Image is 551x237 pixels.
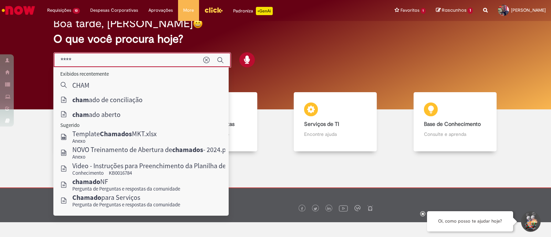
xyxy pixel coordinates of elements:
[327,207,331,211] img: logo_footer_linkedin.png
[511,7,546,13] span: [PERSON_NAME]
[204,5,223,15] img: click_logo_yellow_360x200.png
[427,211,513,231] div: Oi, como posso te ajudar hoje?
[367,205,373,211] img: logo_footer_naosei.png
[193,19,203,29] img: happy-face.png
[148,7,173,14] span: Aprovações
[300,207,304,211] img: logo_footer_facebook.png
[53,18,193,30] h2: Boa tarde, [PERSON_NAME]
[183,7,194,14] span: More
[304,121,339,128] b: Serviços de TI
[233,7,273,15] div: Padroniza
[442,7,467,13] span: Rascunhos
[90,7,138,14] span: Despesas Corporativas
[185,121,235,128] b: Catálogo de Ofertas
[304,131,366,138] p: Encontre ajuda
[520,211,541,232] button: Iniciar Conversa de Suporte
[436,7,473,14] a: Rascunhos
[354,205,361,211] img: logo_footer_workplace.png
[468,8,473,14] span: 1
[256,7,273,15] p: +GenAi
[73,8,80,14] span: 10
[424,121,481,128] b: Base de Conhecimento
[36,92,156,152] a: Tirar dúvidas Tirar dúvidas com Lupi Assist e Gen Ai
[47,7,71,14] span: Requisições
[401,7,419,14] span: Favoritos
[395,92,515,152] a: Base de Conhecimento Consulte e aprenda
[1,3,36,17] img: ServiceNow
[275,92,395,152] a: Serviços de TI Encontre ajuda
[339,204,348,213] img: logo_footer_youtube.png
[53,33,498,45] h2: O que você procura hoje?
[424,131,486,138] p: Consulte e aprenda
[314,207,317,211] img: logo_footer_twitter.png
[421,8,426,14] span: 1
